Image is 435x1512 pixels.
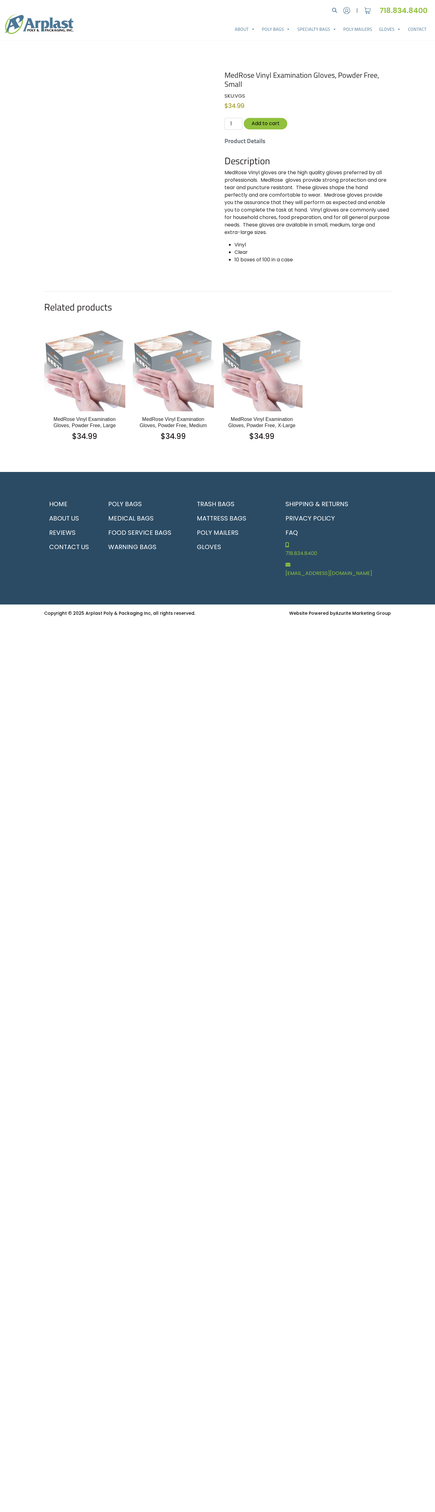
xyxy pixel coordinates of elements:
[224,169,391,236] p: MedRose Vinyl gloves are the high quality gloves preferred by all professionals. MedRose gloves p...
[224,101,228,110] span: $
[280,497,391,511] a: Shipping & Returns
[224,155,391,167] h2: Description
[72,431,97,441] bdi: 34.99
[235,92,245,100] span: VGS
[231,23,258,35] a: About
[294,23,340,35] a: Specialty Bags
[72,431,77,441] span: $
[224,71,391,89] h1: MedRose Vinyl Examination Gloves, Powder Free, Small
[44,610,195,616] small: Copyright © 2025 Arplast Poly & Packaging Inc, all rights reserved.
[244,118,287,129] button: Add to cart
[336,610,391,616] a: Azurite Marketing Group
[138,416,209,442] a: MedRose Vinyl Examination Gloves, Powder Free, Medium $34.99
[405,23,430,35] a: Contact
[103,540,184,554] a: Warning Bags
[226,416,298,442] a: MedRose Vinyl Examination Gloves, Powder Free, X-Large $34.99
[86,237,127,279] img: MedRose Vinyl Examination Gloves, Powder Free, Small - Image 3
[103,525,184,540] a: Food Service Bags
[221,330,303,411] img: MedRose Vinyl Examination Gloves, Powder Free, X-Large
[224,137,391,145] h5: Product Details
[289,610,391,616] small: Website Powered by
[127,237,169,279] img: MedRose Vinyl Examination Gloves, Powder Free, Small - Image 4
[192,497,273,511] a: Trash Bags
[280,560,391,580] a: [EMAIL_ADDRESS][DOMAIN_NAME]
[234,256,391,264] li: 10 boxes of 100 in a case
[234,241,391,249] li: Vinyl
[44,237,86,279] img: MedRose Vinyl Examination Gloves, Powder Free, Small - Image 2
[103,511,184,525] a: Medical Bags
[224,92,245,100] span: SKU:
[192,540,273,554] a: Gloves
[133,330,214,411] img: MedRose Vinyl Examination Gloves, Powder Free, Medium
[161,431,186,441] bdi: 34.99
[44,301,391,313] h2: Related products
[258,23,294,35] a: Poly Bags
[44,497,96,511] a: Home
[226,416,298,428] h2: MedRose Vinyl Examination Gloves, Powder Free, X-Large
[224,101,244,110] bdi: 34.99
[249,431,274,441] bdi: 34.99
[103,497,184,511] a: Poly Bags
[44,540,96,554] a: Contact Us
[249,431,254,441] span: $
[192,511,273,525] a: Mattress Bags
[224,118,243,130] input: Qty
[234,249,391,256] li: Clear
[49,416,120,428] h2: MedRose Vinyl Examination Gloves, Powder Free, Large
[44,525,96,540] a: Reviews
[356,7,358,14] span: |
[49,416,120,442] a: MedRose Vinyl Examination Gloves, Powder Free, Large $34.99
[380,5,430,16] a: 718.834.8400
[340,23,376,35] a: Poly Mailers
[5,14,73,34] img: logo
[280,540,391,560] a: 718.834.8400
[280,525,391,540] a: FAQ
[161,431,165,441] span: $
[138,416,209,428] h2: MedRose Vinyl Examination Gloves, Powder Free, Medium
[376,23,404,35] a: Gloves
[44,511,96,525] a: About Us
[44,71,211,237] img: MedRose Vinyl Examination Gloves, Powder Free, Small
[44,330,125,411] img: MedRose Vinyl Examination Gloves, Powder Free, Large
[280,511,391,525] a: Privacy Policy
[192,525,273,540] a: Poly Mailers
